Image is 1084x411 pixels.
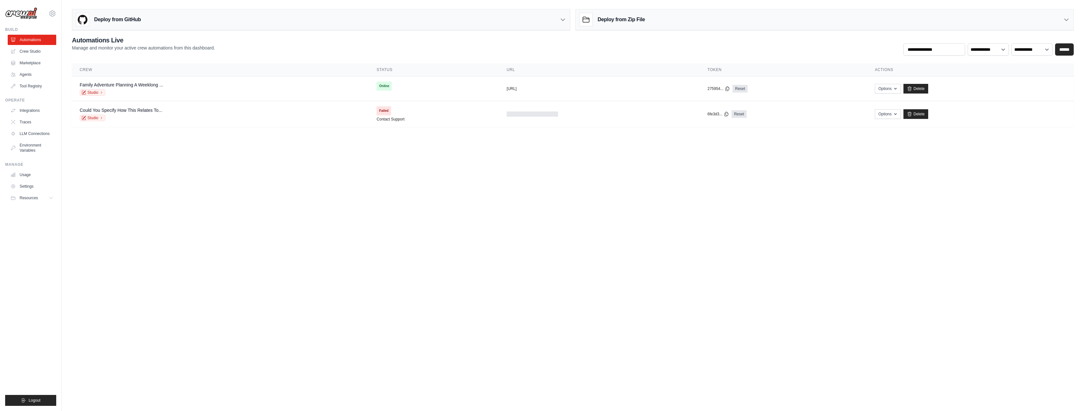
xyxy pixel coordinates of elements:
button: 275954... [707,86,730,91]
span: Failed [377,106,391,115]
div: Operate [5,98,56,103]
a: Marketplace [8,58,56,68]
img: GitHub Logo [76,13,89,26]
a: Contact Support [377,117,404,122]
img: Logo [5,7,37,20]
th: Crew [72,63,369,76]
th: Status [369,63,499,76]
th: Actions [867,63,1074,76]
button: Options [875,109,901,119]
span: Online [377,82,392,91]
th: Token [700,63,867,76]
a: LLM Connections [8,129,56,139]
a: Environment Variables [8,140,56,156]
a: Settings [8,181,56,192]
a: Family Adventure Planning A Weeklong ... [80,82,163,87]
a: Agents [8,69,56,80]
a: Delete [903,109,928,119]
h2: Automations Live [72,36,215,45]
a: Usage [8,170,56,180]
a: Crew Studio [8,46,56,57]
a: Reset [732,110,747,118]
a: Tool Registry [8,81,56,91]
span: Logout [29,398,40,403]
div: Manage [5,162,56,167]
button: Options [875,84,901,94]
span: Resources [20,195,38,201]
a: Automations [8,35,56,45]
button: Logout [5,395,56,406]
a: Traces [8,117,56,127]
th: URL [499,63,700,76]
a: Integrations [8,105,56,116]
h3: Deploy from Zip File [598,16,645,23]
button: 6fe3d3... [707,112,729,117]
p: Manage and monitor your active crew automations from this dashboard. [72,45,215,51]
button: Resources [8,193,56,203]
a: Reset [733,85,748,93]
a: Could You Specify How This Relates To... [80,108,162,113]
h3: Deploy from GitHub [94,16,141,23]
a: Studio [80,89,105,96]
div: Build [5,27,56,32]
a: Delete [903,84,928,94]
a: Studio [80,115,105,121]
